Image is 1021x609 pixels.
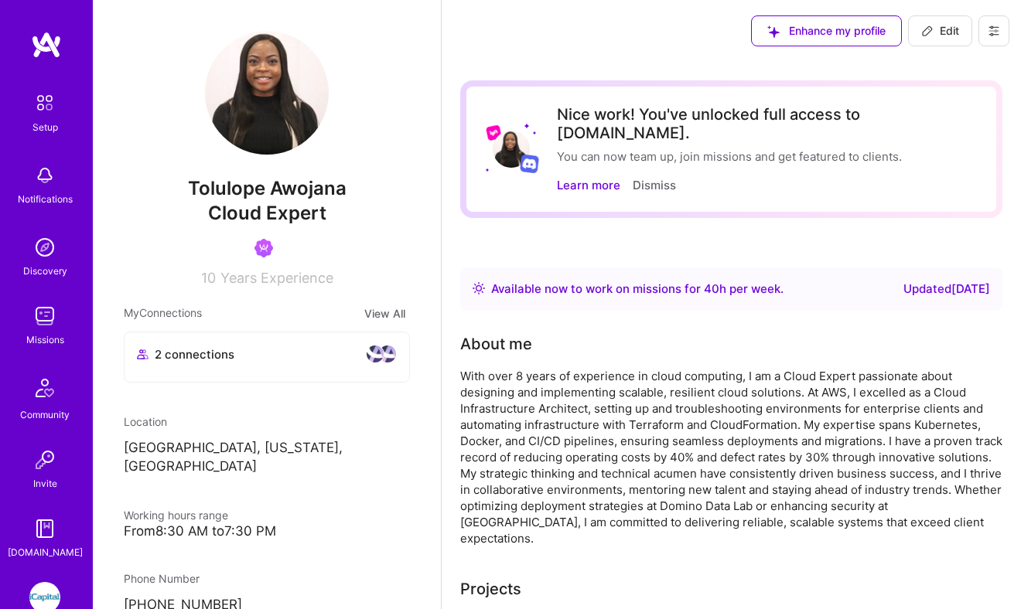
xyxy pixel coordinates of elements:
[767,26,780,38] i: icon SuggestedTeams
[8,544,83,560] div: [DOMAIN_NAME]
[557,177,620,193] button: Learn more
[473,282,485,294] img: Availability
[254,239,273,257] img: Been on Mission
[29,513,60,544] img: guide book
[29,160,60,191] img: bell
[633,177,676,193] button: Dismiss
[378,345,397,363] img: avatar
[460,577,521,600] div: Projects
[20,407,70,423] div: Community
[557,148,978,165] div: You can now team up, join missions and get featured to clients.
[921,23,959,39] span: Edit
[29,301,60,332] img: teamwork
[23,263,67,279] div: Discovery
[137,349,149,360] i: icon Collaborator
[493,131,530,168] img: User Avatar
[155,346,234,362] span: 2 connections
[18,191,73,207] div: Notifications
[31,31,62,59] img: logo
[29,232,60,263] img: discovery
[460,368,1002,546] div: With over 8 years of experience in cloud computing, I am a Cloud Expert passionate about designin...
[205,31,329,155] img: User Avatar
[201,270,216,286] span: 10
[491,280,784,298] div: Available now to work on missions for h per week .
[520,154,539,173] img: Discord logo
[124,177,410,200] span: Tolulope Awojana
[33,475,57,492] div: Invite
[366,345,384,363] img: avatar
[751,15,902,46] button: Enhance my profile
[124,304,202,322] span: My Connections
[124,572,200,585] span: Phone Number
[704,281,719,296] span: 40
[208,202,326,224] span: Cloud Expert
[124,413,410,430] div: Location
[124,509,228,522] span: Working hours range
[124,439,410,476] p: [GEOGRAPHIC_DATA], [US_STATE], [GEOGRAPHIC_DATA]
[29,444,60,475] img: Invite
[29,87,61,119] img: setup
[124,523,410,539] div: From 8:30 AM to 7:30 PM
[460,332,532,356] div: About me
[486,124,502,141] img: Lyft logo
[557,105,978,142] div: Nice work! You've unlocked full access to [DOMAIN_NAME].
[220,270,333,286] span: Years Experience
[908,15,972,46] button: Edit
[903,280,990,298] div: Updated [DATE]
[26,332,64,348] div: Missions
[360,304,410,322] button: View All
[124,332,410,383] button: 2 connectionsavataravatar
[26,369,63,407] img: Community
[32,119,58,135] div: Setup
[767,23,886,39] span: Enhance my profile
